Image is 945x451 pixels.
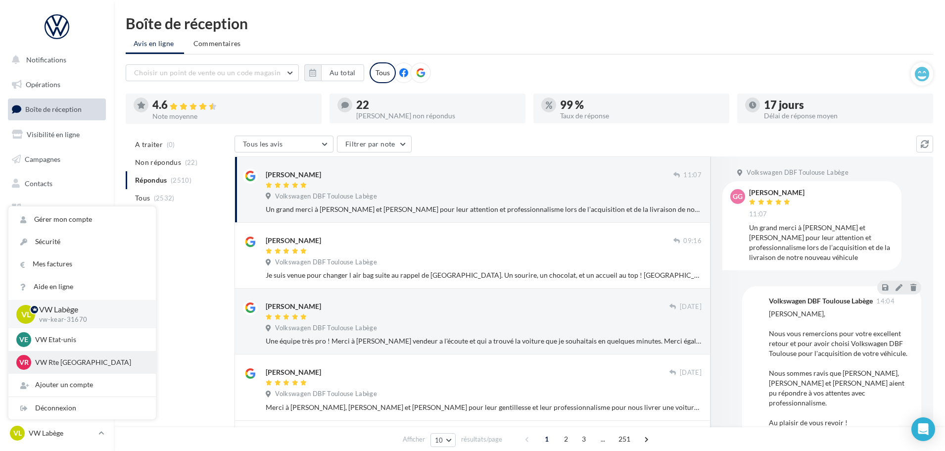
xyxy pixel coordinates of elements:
[304,64,364,81] button: Au total
[275,192,377,201] span: Volkswagen DBF Toulouse Labège
[266,236,321,246] div: [PERSON_NAME]
[21,308,31,320] span: VL
[6,173,108,194] a: Contacts
[558,431,574,447] span: 2
[35,357,144,367] p: VW Rte [GEOGRAPHIC_DATA]
[275,390,377,399] span: Volkswagen DBF Toulouse Labège
[13,428,22,438] span: VL
[29,428,94,438] p: VW Labège
[680,302,702,311] span: [DATE]
[8,231,156,253] a: Sécurité
[126,64,299,81] button: Choisir un point de vente ou un code magasin
[356,100,518,110] div: 22
[26,80,60,89] span: Opérations
[8,397,156,419] div: Déconnexion
[683,237,702,246] span: 09:16
[185,158,197,166] span: (22)
[560,112,721,119] div: Taux de réponse
[8,208,156,231] a: Gérer mon compte
[266,367,321,377] div: [PERSON_NAME]
[370,62,396,83] div: Tous
[266,402,702,412] div: Merci à [PERSON_NAME], [PERSON_NAME] et [PERSON_NAME] pour leur gentillesse et leur professionnal...
[911,417,935,441] div: Open Intercom Messenger
[26,55,66,64] span: Notifications
[876,298,895,304] span: 14:04
[193,39,241,49] span: Commentaires
[6,247,108,276] a: PLV et print personnalisable
[27,130,80,139] span: Visibilité en ligne
[747,168,849,177] span: Volkswagen DBF Toulouse Labège
[167,141,175,149] span: (0)
[614,431,635,447] span: 251
[25,154,60,163] span: Campagnes
[764,112,925,119] div: Délai de réponse moyen
[39,304,140,315] p: VW Labège
[749,189,804,196] div: [PERSON_NAME]
[8,276,156,298] a: Aide en ligne
[6,198,108,219] a: Médiathèque
[6,223,108,244] a: Calendrier
[749,210,767,219] span: 11:07
[461,435,502,444] span: résultats/page
[126,16,933,31] div: Boîte de réception
[266,170,321,180] div: [PERSON_NAME]
[39,315,140,324] p: vw-kear-31670
[576,431,592,447] span: 3
[8,374,156,396] div: Ajouter un compte
[8,424,106,443] a: VL VW Labège
[135,193,150,203] span: Tous
[321,64,364,81] button: Au total
[430,433,456,447] button: 10
[6,124,108,145] a: Visibilité en ligne
[8,253,156,275] a: Mes factures
[6,99,108,120] a: Boîte de réception
[235,136,333,152] button: Tous les avis
[266,270,702,280] div: Je suis venue pour changer l air bag suite au rappel de [GEOGRAPHIC_DATA]. Un sourire, un chocola...
[135,157,181,167] span: Non répondus
[595,431,611,447] span: ...
[769,298,873,304] div: Volkswagen DBF Toulouse Labège
[25,204,65,212] span: Médiathèque
[275,258,377,267] span: Volkswagen DBF Toulouse Labège
[266,301,321,311] div: [PERSON_NAME]
[769,309,913,448] div: [PERSON_NAME], Nous vous remercions pour votre excellent retour et pour avoir choisi Volkswagen D...
[6,149,108,170] a: Campagnes
[680,368,702,377] span: [DATE]
[152,100,314,111] div: 4.6
[135,140,163,150] span: A traiter
[35,335,144,345] p: VW Etat-unis
[733,192,743,201] span: gg
[403,435,425,444] span: Afficher
[560,100,721,110] div: 99 %
[6,74,108,95] a: Opérations
[749,223,894,262] div: Un grand merci à [PERSON_NAME] et [PERSON_NAME] pour leur attention et professionnalisme lors de ...
[683,171,702,180] span: 11:07
[19,357,29,367] span: VR
[539,431,555,447] span: 1
[6,280,108,309] a: Campagnes DataOnDemand
[266,204,702,214] div: Un grand merci à [PERSON_NAME] et [PERSON_NAME] pour leur attention et professionnalisme lors de ...
[25,105,82,113] span: Boîte de réception
[25,179,52,188] span: Contacts
[275,324,377,333] span: Volkswagen DBF Toulouse Labège
[19,335,28,345] span: VE
[152,113,314,120] div: Note moyenne
[266,336,702,346] div: Une équipe très pro ! Merci à [PERSON_NAME] vendeur a l'écoute et qui a trouvé la voiture que je ...
[243,140,283,148] span: Tous les avis
[134,68,281,77] span: Choisir un point de vente ou un code magasin
[356,112,518,119] div: [PERSON_NAME] non répondus
[435,436,443,444] span: 10
[6,50,104,70] button: Notifications
[764,100,925,110] div: 17 jours
[337,136,412,152] button: Filtrer par note
[154,194,175,202] span: (2532)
